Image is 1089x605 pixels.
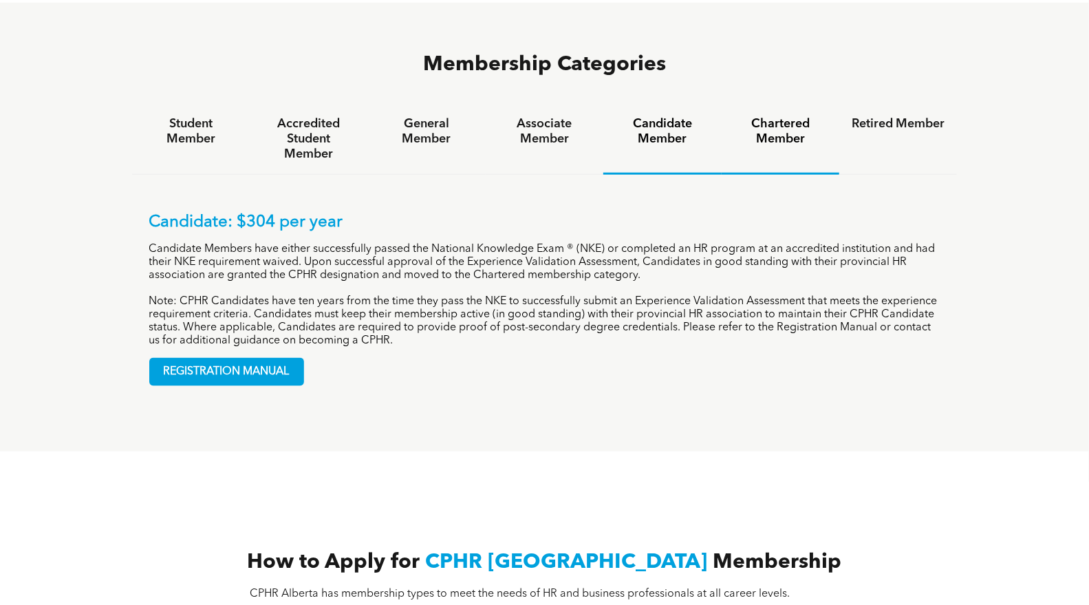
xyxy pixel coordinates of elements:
[262,116,355,162] h4: Accredited Student Member
[149,213,940,233] p: Candidate: $304 per year
[713,552,842,573] span: Membership
[150,359,303,385] span: REGISTRATION MANUAL
[380,116,473,147] h4: General Member
[149,295,940,348] p: Note: CPHR Candidates have ten years from the time they pass the NKE to successfully submit an Ex...
[250,588,790,599] span: CPHR Alberta has membership types to meet the needs of HR and business professionals at all caree...
[149,243,940,282] p: Candidate Members have either successfully passed the National Knowledge Exam ® (NKE) or complete...
[498,116,591,147] h4: Associate Member
[149,358,304,386] a: REGISTRATION MANUAL
[426,552,708,573] span: CPHR [GEOGRAPHIC_DATA]
[616,116,709,147] h4: Candidate Member
[144,116,237,147] h4: Student Member
[852,116,945,131] h4: Retired Member
[248,552,420,573] span: How to Apply for
[734,116,827,147] h4: Chartered Member
[423,54,666,75] span: Membership Categories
